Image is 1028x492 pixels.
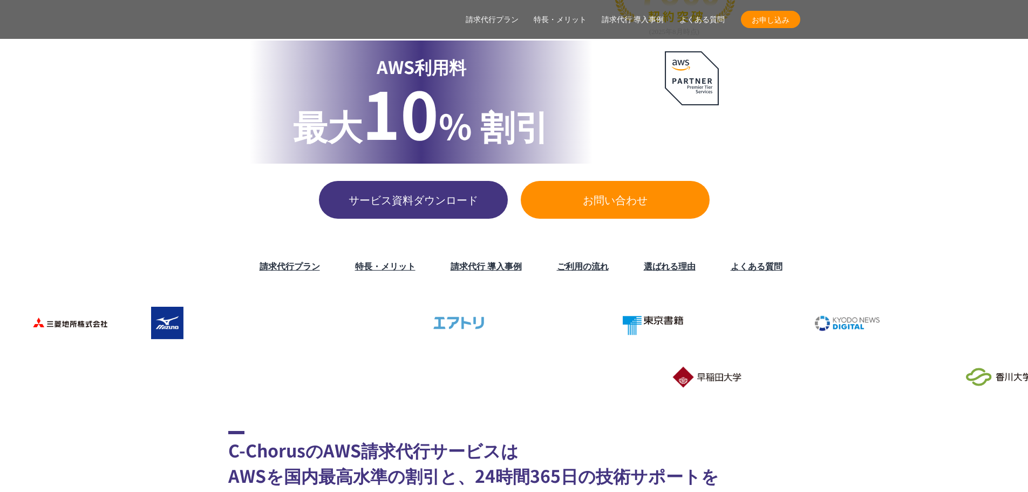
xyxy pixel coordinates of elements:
[466,14,519,25] a: 請求代行プラン
[293,9,598,27] p: 国内最高水準の割引と 24時間365日の無料AWS技術サポート
[317,301,404,345] img: フジモトHD
[293,53,549,79] p: AWS利用料
[521,181,710,219] a: お問い合わせ
[123,301,209,345] img: ミズノ
[644,259,696,272] a: 選ばれる理由
[319,192,508,208] span: サービス資料ダウンロード
[293,100,362,150] span: 最大
[468,355,555,399] img: 日本財団
[512,301,598,345] img: ヤマサ醤油
[900,301,986,345] img: まぐまぐ
[731,259,782,272] a: よくある質問
[451,259,522,272] a: 請求代行 導入事例
[803,301,889,345] img: 共同通信デジタル
[414,301,501,345] img: エアトリ
[362,65,439,159] span: 10
[679,14,725,25] a: よくある質問
[26,301,112,345] img: 三菱地所
[371,355,458,399] img: 国境なき医師団
[80,355,166,399] img: ファンコミュニケーションズ
[355,259,416,272] a: 特長・メリット
[521,192,710,208] span: お問い合わせ
[177,355,263,399] img: エイチーム
[293,79,549,151] p: % 割引
[663,355,749,399] img: 早稲田大学
[220,301,307,345] img: 住友生命保険相互
[857,355,943,399] img: 大阪工業大学
[741,11,800,28] a: お申し込み
[609,301,695,345] img: 東京書籍
[760,355,846,399] img: 一橋大学
[741,14,800,25] span: お申し込み
[319,181,508,219] a: サービス資料ダウンロード
[557,259,609,272] a: ご利用の流れ
[534,14,587,25] a: 特長・メリット
[665,51,719,105] img: AWSプレミアティアサービスパートナー
[602,14,664,25] a: 請求代行 導入事例
[643,112,740,152] p: AWS最上位 プレミアティア サービスパートナー
[706,301,792,345] img: クリスピー・クリーム・ドーナツ
[274,355,360,399] img: クリーク・アンド・リバー
[566,355,652,399] img: 慶應義塾
[260,259,320,272] a: 請求代行プラン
